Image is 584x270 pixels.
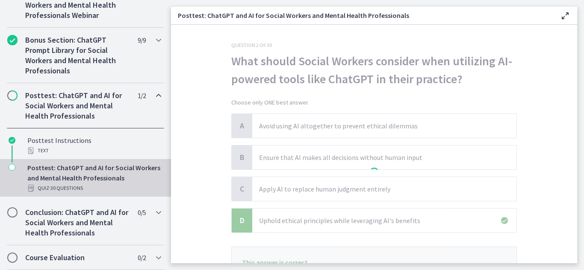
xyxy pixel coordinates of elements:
span: 0 / 2 [138,253,146,263]
div: Text [27,145,161,156]
h2: Bonus Section: ChatGPT Prompt Library for Social Workers and Mental Health Professionals [25,35,130,76]
span: 0 / 5 [138,207,146,218]
h2: Posttest: ChatGPT and AI for Social Workers and Mental Health Professionals [25,90,130,121]
div: Posttest Instructions [27,135,161,156]
span: · 30 Questions [49,183,83,193]
div: Posttest: ChatGPT and AI for Social Workers and Mental Health Professionals [27,163,161,193]
h2: Conclusion: ChatGPT and AI for Social Workers and Mental Health Professionals [25,207,130,238]
div: 1 [368,166,380,181]
span: 9 / 9 [138,35,146,45]
i: Completed [7,35,18,45]
h3: Posttest: ChatGPT and AI for Social Workers and Mental Health Professionals [178,10,546,20]
h2: Course Evaluation [25,253,130,263]
span: 1 / 2 [138,90,146,101]
div: Quiz [27,183,161,193]
i: Completed [9,137,15,144]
